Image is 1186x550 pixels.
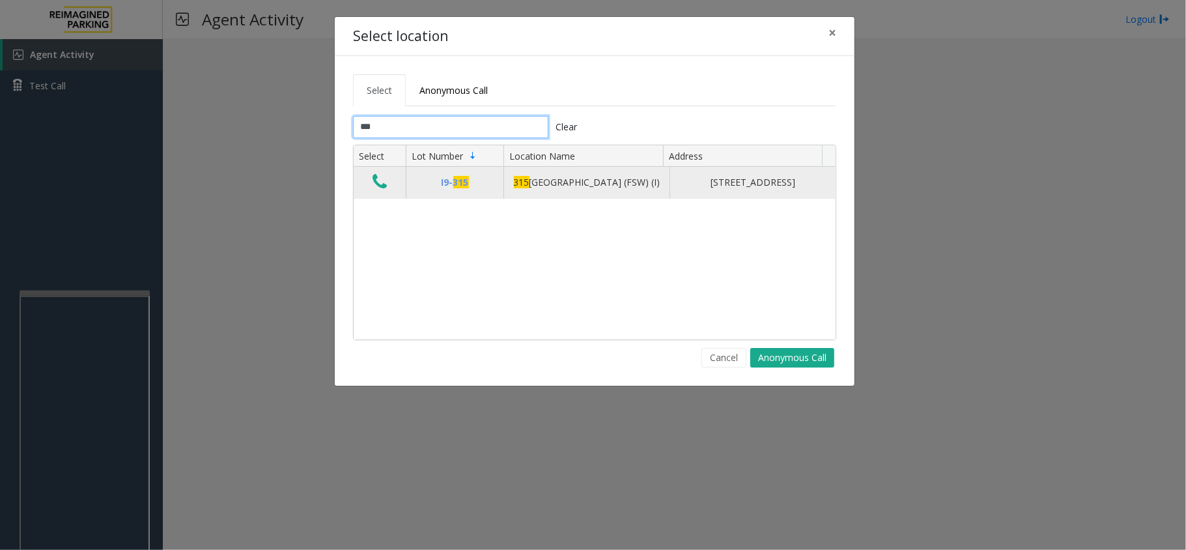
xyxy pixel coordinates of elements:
button: Clear [548,116,585,138]
th: Select [354,145,406,167]
span: Address [669,150,703,162]
span: 315 [453,176,469,188]
span: Location Name [509,150,575,162]
button: Anonymous Call [750,348,834,368]
button: Close [819,17,845,49]
span: Sortable [468,151,478,161]
div: I9- [414,175,496,190]
button: Cancel [701,348,746,368]
span: 315 [514,176,529,188]
div: [STREET_ADDRESS] [678,175,828,190]
span: × [828,23,836,42]
span: Lot Number [412,150,463,162]
h4: Select location [353,26,448,47]
div: [GEOGRAPHIC_DATA] (FSW) (I) [512,175,662,190]
div: Data table [354,145,836,340]
ul: Tabs [353,74,836,106]
span: Select [367,84,392,96]
span: Anonymous Call [419,84,488,96]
